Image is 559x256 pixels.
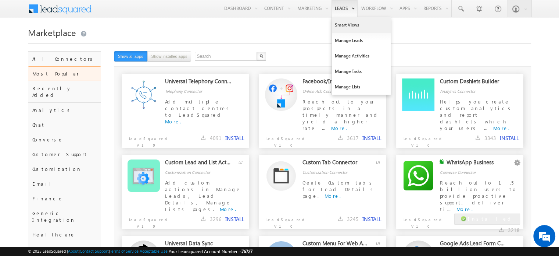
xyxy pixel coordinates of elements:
span: 3343 [484,134,496,141]
a: Manage Leads [332,33,391,48]
em: Start Chat [100,200,133,210]
div: Converse [28,132,101,147]
span: © 2025 LeadSquared | | | | | [28,248,252,255]
button: INSTALL [225,135,244,141]
p: LeadSquared V1.0 [122,131,173,148]
div: WhatsApp Business [447,159,513,169]
span: 3296 [210,215,222,222]
span: 4091 [210,134,222,141]
a: More. [220,206,236,212]
span: Helps you create custom analytics and report dashlets which your users ... [440,98,513,131]
button: INSTALL [225,216,244,222]
a: Smart Views [332,17,391,33]
div: Custom Tab Connector [302,159,369,169]
div: Chat with us now [38,39,123,48]
span: 3617 [347,134,359,141]
button: INSTALL [362,135,381,141]
a: More. [493,125,509,131]
div: Customer Support [28,147,101,162]
img: downloads [201,217,205,221]
img: downloads [476,136,480,140]
div: Finance [28,191,101,206]
div: Most Popular [28,66,101,81]
span: Marketplace [28,27,76,38]
span: Add multiple contact centres to LeadSquared [165,98,232,118]
span: Reach out to your prospects in a timely manner and yield a higher rate ... [302,98,380,131]
p: LeadSquared V1.0 [396,131,447,148]
a: More. [165,118,181,125]
div: Analytics [28,103,101,118]
span: 76727 [241,249,252,254]
button: INSTALL [500,135,519,141]
img: Alternate Logo [128,159,160,192]
img: downloads [338,136,343,140]
div: Universal Telephony Connector [165,78,231,88]
img: downloads [499,228,504,232]
div: All Connectors [28,52,101,66]
a: Acceptable Use [140,249,168,253]
a: More. [325,193,341,199]
p: LeadSquared V1.0 [259,213,310,229]
img: Search [259,54,263,58]
div: Facebook/Instagram Lead Ads [302,78,369,88]
div: Email [28,176,101,191]
button: Show all apps [114,51,147,62]
a: Contact Support [80,249,109,253]
img: Alternate Logo [128,78,160,111]
p: LeadSquared V1.0 [396,213,447,229]
a: More. [331,125,347,131]
div: Recently Added [28,81,101,102]
div: Custom Lead and List Actions [165,159,231,169]
img: downloads [201,136,205,140]
div: Minimize live chat window [121,4,138,21]
a: Terms of Service [110,249,139,253]
span: Reach out to 1.5 billion users to provide proactive support, deliver ti... [440,179,517,212]
img: Alternate Logo [402,159,434,192]
img: d_60004797649_company_0_60004797649 [12,39,31,48]
span: 3245 [347,215,359,222]
textarea: Type your message and hit 'Enter' [10,68,134,194]
span: Installed [468,215,513,222]
a: Manage Tasks [332,64,391,79]
button: INSTALL [362,216,381,222]
a: Manage Lists [332,79,391,95]
div: Generic Integration [28,206,101,227]
span: 3218 [508,227,520,234]
span: Add custom actions in Manage Leads, Lead Details, Manage Lists pages. [165,179,241,212]
span: Create Custom tabs for Lead Details page. [302,179,376,199]
div: Customization [28,162,101,176]
div: Universal Data Sync [165,240,231,250]
a: Manage Activities [332,48,391,64]
div: Google Ads Lead Form Connector [440,240,506,250]
div: Custom Dashlets Builder [440,78,506,88]
img: Alternate Logo [265,78,297,111]
span: Your Leadsquared Account Number is [169,249,252,254]
img: checking status [440,159,444,164]
p: LeadSquared V1.0 [122,213,173,229]
img: Alternate Logo [266,161,296,191]
div: Chat [28,118,101,132]
a: About [68,249,79,253]
a: More. [456,206,472,212]
div: Custom Menu For Web App [302,240,369,250]
button: Show installed apps [147,51,191,62]
img: downloads [338,217,343,221]
p: LeadSquared V1.0 [259,131,310,148]
img: Alternate Logo [402,78,434,111]
div: Healthcare [28,227,101,242]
